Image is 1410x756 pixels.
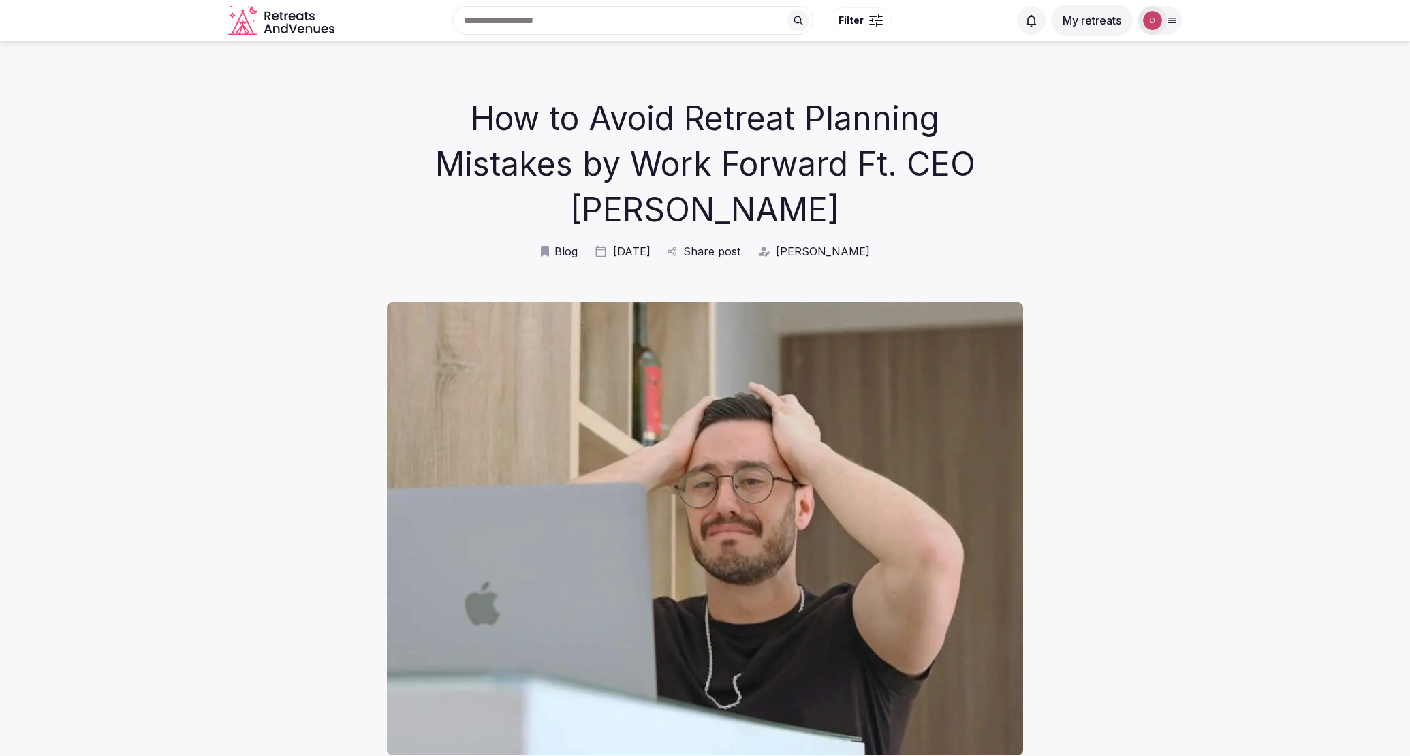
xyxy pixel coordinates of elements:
[541,244,578,259] a: Blog
[228,5,337,36] a: Visit the homepage
[683,244,740,259] span: Share post
[1051,14,1133,27] a: My retreats
[830,7,892,33] button: Filter
[1051,5,1133,36] button: My retreats
[554,244,578,259] span: Blog
[387,302,1022,755] img: How to Avoid Retreat Planning Mistakes by Work Forward Ft. CEO Brian Elliott
[1143,11,1162,30] img: Danielle Leung
[757,244,870,259] a: [PERSON_NAME]
[228,5,337,36] svg: Retreats and Venues company logo
[776,244,870,259] span: [PERSON_NAME]
[427,95,984,233] h1: How to Avoid Retreat Planning Mistakes by Work Forward Ft. CEO [PERSON_NAME]
[839,14,864,27] span: Filter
